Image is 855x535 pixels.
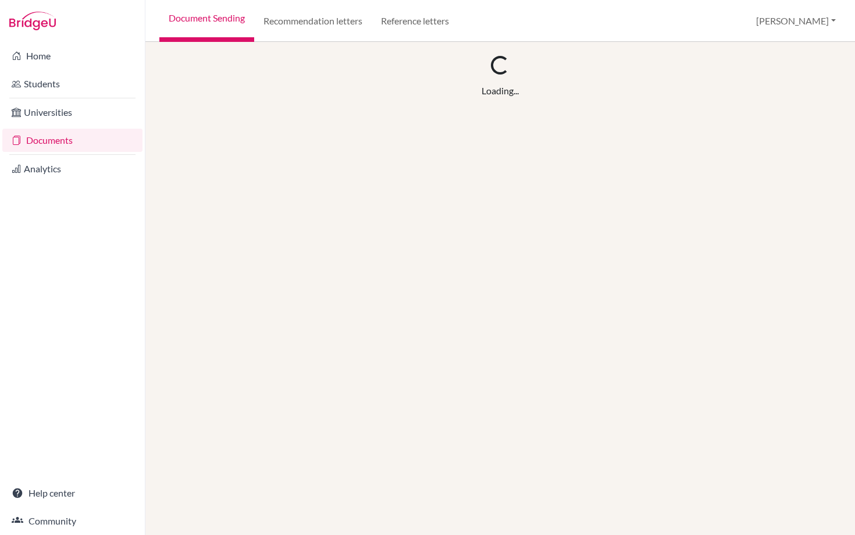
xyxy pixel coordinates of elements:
[482,84,519,98] div: Loading...
[2,129,142,152] a: Documents
[2,72,142,95] a: Students
[2,481,142,505] a: Help center
[9,12,56,30] img: Bridge-U
[751,10,841,32] button: [PERSON_NAME]
[2,157,142,180] a: Analytics
[2,101,142,124] a: Universities
[2,44,142,68] a: Home
[2,509,142,533] a: Community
